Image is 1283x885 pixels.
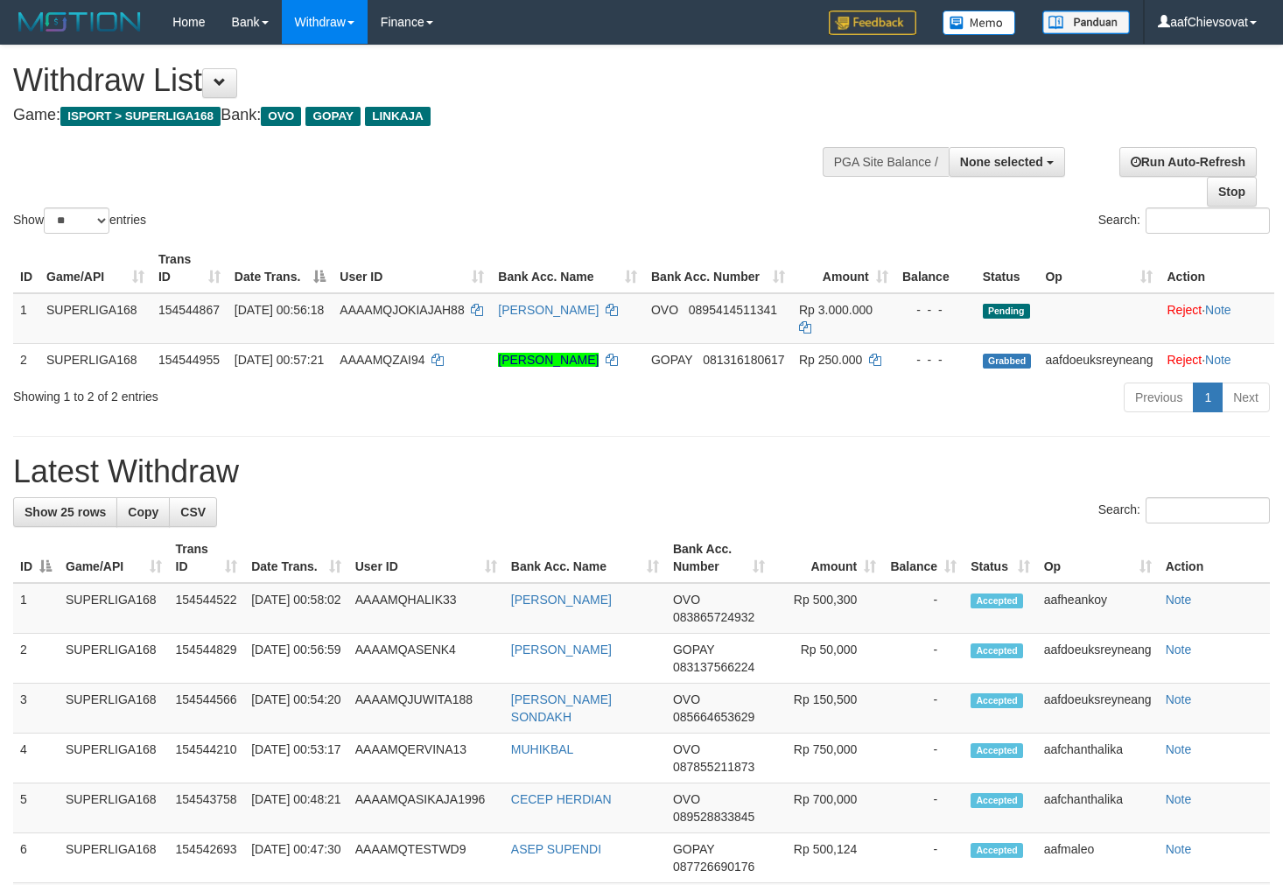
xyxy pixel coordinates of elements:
td: [DATE] 00:54:20 [244,684,348,734]
div: PGA Site Balance / [823,147,949,177]
span: OVO [673,593,700,607]
h4: Game: Bank: [13,107,838,124]
td: aafdoeuksreyneang [1038,343,1160,376]
th: ID [13,243,39,293]
button: None selected [949,147,1065,177]
span: Accepted [971,643,1023,658]
td: - [883,634,964,684]
span: Rp 250.000 [799,353,862,367]
span: 154544955 [158,353,220,367]
th: Game/API: activate to sort column ascending [39,243,151,293]
td: AAAAMQASENK4 [348,634,504,684]
span: Copy 085664653629 to clipboard [673,710,754,724]
th: Status: activate to sort column ascending [964,533,1036,583]
span: CSV [180,505,206,519]
input: Search: [1146,497,1270,523]
td: SUPERLIGA168 [59,833,169,883]
th: Trans ID: activate to sort column ascending [169,533,245,583]
td: 1 [13,583,59,634]
td: SUPERLIGA168 [59,684,169,734]
span: LINKAJA [365,107,431,126]
td: 154544210 [169,734,245,783]
span: Copy 081316180617 to clipboard [703,353,784,367]
a: 1 [1193,383,1223,412]
td: 154542693 [169,833,245,883]
td: 154544566 [169,684,245,734]
th: Status [976,243,1039,293]
label: Search: [1098,497,1270,523]
td: AAAAMQTESTWD9 [348,833,504,883]
span: [DATE] 00:56:18 [235,303,324,317]
td: 5 [13,783,59,833]
td: Rp 500,300 [772,583,883,634]
th: Balance: activate to sort column ascending [883,533,964,583]
a: [PERSON_NAME] [511,593,612,607]
a: Reject [1167,353,1202,367]
td: [DATE] 00:47:30 [244,833,348,883]
h1: Latest Withdraw [13,454,1270,489]
td: AAAAMQJUWITA188 [348,684,504,734]
td: aafheankoy [1037,583,1159,634]
a: Note [1205,353,1231,367]
a: Show 25 rows [13,497,117,527]
span: ISPORT > SUPERLIGA168 [60,107,221,126]
td: SUPERLIGA168 [59,734,169,783]
span: GOPAY [673,842,714,856]
th: Amount: activate to sort column ascending [792,243,895,293]
a: Note [1166,692,1192,706]
td: SUPERLIGA168 [59,634,169,684]
td: 154544522 [169,583,245,634]
td: 154543758 [169,783,245,833]
td: - [883,734,964,783]
td: SUPERLIGA168 [59,583,169,634]
td: Rp 500,124 [772,833,883,883]
span: AAAAMQJOKIAJAH88 [340,303,464,317]
th: Bank Acc. Number: activate to sort column ascending [666,533,772,583]
a: Note [1166,593,1192,607]
input: Search: [1146,207,1270,234]
a: Note [1166,643,1192,657]
span: OVO [673,742,700,756]
a: Copy [116,497,170,527]
th: Date Trans.: activate to sort column ascending [244,533,348,583]
span: Copy [128,505,158,519]
img: MOTION_logo.png [13,9,146,35]
a: [PERSON_NAME] [498,353,599,367]
td: · [1160,343,1274,376]
a: [PERSON_NAME] [511,643,612,657]
td: [DATE] 00:58:02 [244,583,348,634]
td: aafdoeuksreyneang [1037,634,1159,684]
span: OVO [673,692,700,706]
span: Accepted [971,843,1023,858]
th: Bank Acc. Number: activate to sort column ascending [644,243,792,293]
td: - [883,833,964,883]
span: Accepted [971,693,1023,708]
img: panduan.png [1042,11,1130,34]
span: GOPAY [651,353,692,367]
th: Action [1160,243,1274,293]
th: Balance [895,243,976,293]
span: Accepted [971,793,1023,808]
span: Copy 083865724932 to clipboard [673,610,754,624]
span: GOPAY [305,107,361,126]
td: Rp 700,000 [772,783,883,833]
th: Game/API: activate to sort column ascending [59,533,169,583]
td: - [883,783,964,833]
th: User ID: activate to sort column ascending [333,243,491,293]
label: Search: [1098,207,1270,234]
a: Reject [1167,303,1202,317]
td: [DATE] 00:56:59 [244,634,348,684]
a: CSV [169,497,217,527]
td: 1 [13,293,39,344]
select: Showentries [44,207,109,234]
td: 3 [13,684,59,734]
img: Button%20Memo.svg [943,11,1016,35]
span: Accepted [971,594,1023,608]
span: Copy 087855211873 to clipboard [673,760,754,774]
span: Pending [983,304,1030,319]
td: · [1160,293,1274,344]
span: OVO [673,792,700,806]
label: Show entries [13,207,146,234]
img: Feedback.jpg [829,11,916,35]
a: Next [1222,383,1270,412]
